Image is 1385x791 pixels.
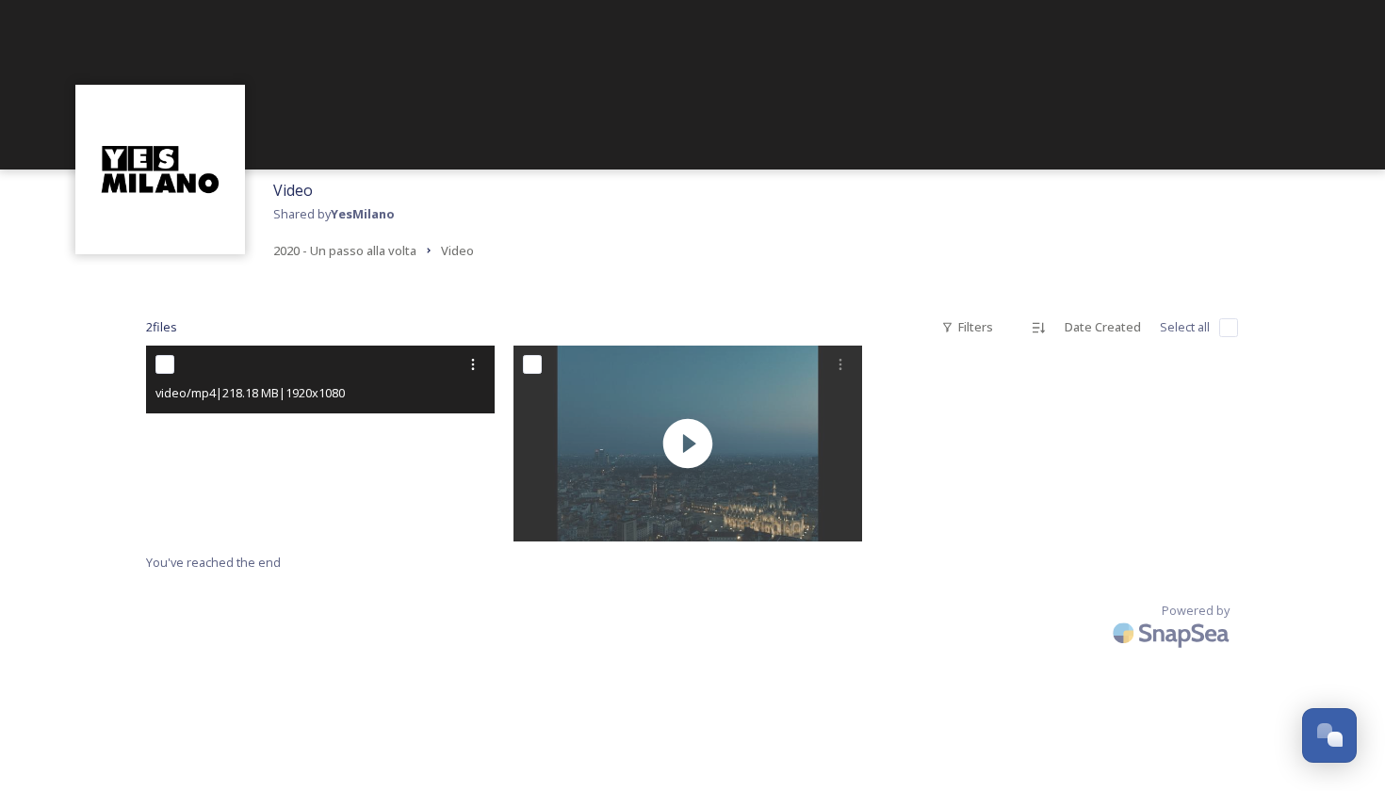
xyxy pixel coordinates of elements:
span: video/mp4 | 218.18 MB | 1920 x 1080 [155,384,345,401]
span: Powered by [1162,602,1230,620]
span: Shared by [273,205,395,222]
img: SnapSea Logo [1107,611,1239,655]
img: Logo%20YesMilano%40150x.png [85,94,236,245]
span: You've reached the end [146,554,281,571]
span: Select all [1160,318,1210,336]
video: PDP_90_200502_ONLINE.mp4 [146,346,495,541]
button: Open Chat [1302,708,1357,763]
span: Video [273,180,313,201]
a: 2020 - Un passo alla volta [273,239,416,262]
span: 2020 - Un passo alla volta [273,242,416,259]
strong: YesMilano [331,205,395,222]
img: thumbnail [513,346,862,541]
span: Video [441,242,474,259]
span: 2 file s [146,318,177,336]
div: Filters [932,309,1002,346]
div: Date Created [1055,309,1150,346]
a: Video [441,239,474,262]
